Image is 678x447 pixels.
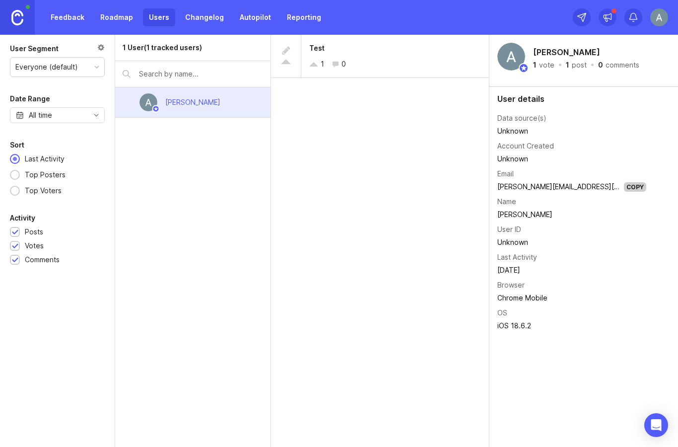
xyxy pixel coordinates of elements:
a: [PERSON_NAME][EMAIL_ADDRESS][DOMAIN_NAME] [497,182,666,191]
div: Browser [497,280,525,291]
div: · [557,62,563,69]
img: Canny Home [11,10,23,25]
div: Unknown [497,153,646,164]
img: Anna Montanes [139,93,157,111]
img: member badge [519,63,529,73]
div: All time [29,110,52,121]
div: User Segment [10,43,59,55]
div: comments [606,62,639,69]
a: Roadmap [94,8,139,26]
svg: toggle icon [88,111,104,119]
div: Last Activity [20,153,69,164]
input: Search by name... [139,69,263,79]
div: User details [497,95,670,103]
div: Everyone (default) [15,62,78,73]
td: [PERSON_NAME] [497,208,646,221]
a: Test10 [271,35,489,78]
div: 0 [598,62,603,69]
div: Date Range [10,93,50,105]
td: Chrome Mobile [497,292,646,304]
img: Anna Montanes [497,43,525,71]
div: Open Intercom Messenger [644,413,668,437]
img: Anna Montanes [650,8,668,26]
div: Activity [10,212,35,224]
div: 1 [566,62,569,69]
a: Changelog [179,8,230,26]
div: 1 User (1 tracked users) [123,42,202,53]
div: OS [497,307,507,318]
div: post [572,62,587,69]
div: Name [497,196,516,207]
div: 1 [533,62,537,69]
span: Test [309,44,325,52]
div: Email [497,168,514,179]
div: 0 [341,59,346,70]
td: Unknown [497,125,646,138]
div: 1 [321,59,324,70]
a: Autopilot [234,8,277,26]
div: Votes [25,240,44,251]
div: Copy [624,182,646,192]
td: iOS 18.6.2 [497,319,646,332]
h2: [PERSON_NAME] [531,45,602,60]
div: Last Activity [497,252,537,263]
div: Account Created [497,141,554,151]
div: · [590,62,595,69]
div: Top Voters [20,185,67,196]
img: member badge [152,105,160,113]
div: Data source(s) [497,113,546,124]
div: Unknown [497,237,646,248]
a: Users [143,8,175,26]
div: vote [539,62,554,69]
div: Top Posters [20,169,70,180]
div: Posts [25,226,43,237]
div: Comments [25,254,60,265]
div: User ID [497,224,521,235]
div: Sort [10,139,24,151]
a: Feedback [45,8,90,26]
a: Reporting [281,8,327,26]
div: [PERSON_NAME] [165,97,220,108]
time: [DATE] [497,266,520,274]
